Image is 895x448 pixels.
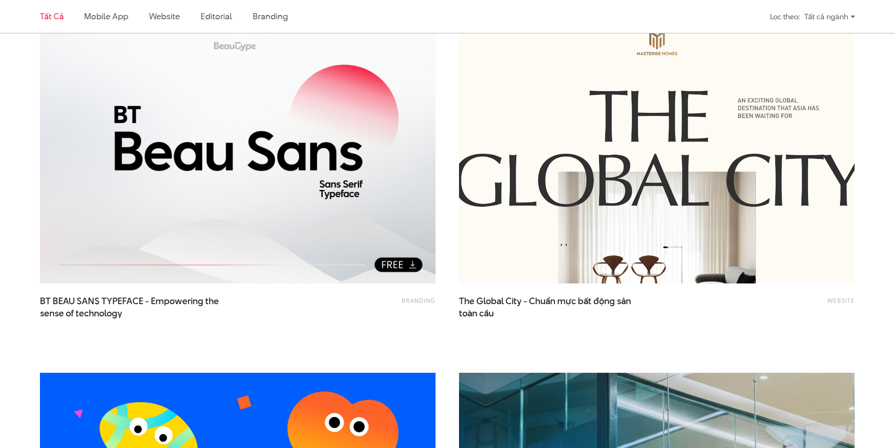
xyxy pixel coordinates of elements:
a: BT BEAU SANS TYPEFACE - Empowering thesense of technology [40,295,228,319]
a: The Global City - Chuẩn mực bất động sảntoàn cầu [459,295,647,319]
span: toàn cầu [459,307,494,320]
img: website bất động sản The Global City - Chuẩn mực bất động sản toàn cầu [439,5,874,297]
div: Lọc theo: [770,8,800,25]
a: Mobile app [84,10,128,22]
a: Branding [253,10,288,22]
a: Website [827,296,855,305]
a: Branding [402,296,436,305]
a: Editorial [201,10,232,22]
div: Tất cả ngành [804,8,855,25]
span: The Global City - Chuẩn mực bất động sản [459,295,647,319]
span: BT BEAU SANS TYPEFACE - Empowering the [40,295,228,319]
span: sense of technology [40,307,122,320]
a: Tất cả [40,10,63,22]
a: Website [149,10,180,22]
img: bt_beau_sans [40,18,436,283]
